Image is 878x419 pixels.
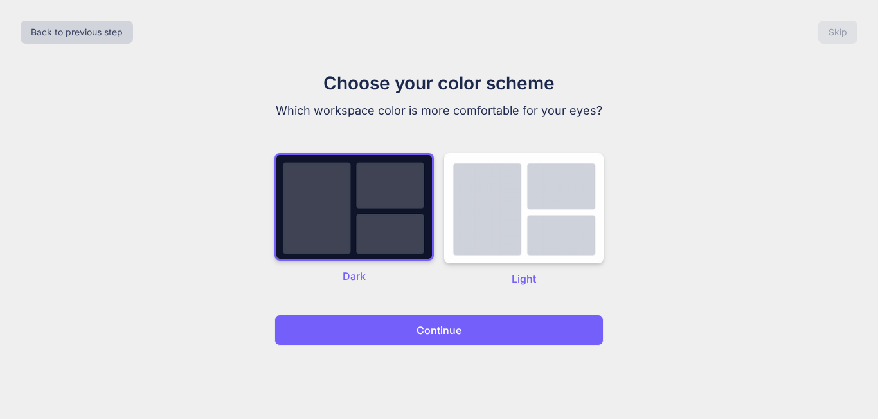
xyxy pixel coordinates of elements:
p: Dark [274,268,434,284]
p: Light [444,271,604,286]
button: Back to previous step [21,21,133,44]
button: Continue [274,315,604,346]
button: Skip [818,21,857,44]
img: dark [444,153,604,263]
p: Continue [417,322,461,338]
p: Which workspace color is more comfortable for your eyes? [223,102,655,120]
h1: Choose your color scheme [223,70,655,97]
img: dark [274,153,434,261]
